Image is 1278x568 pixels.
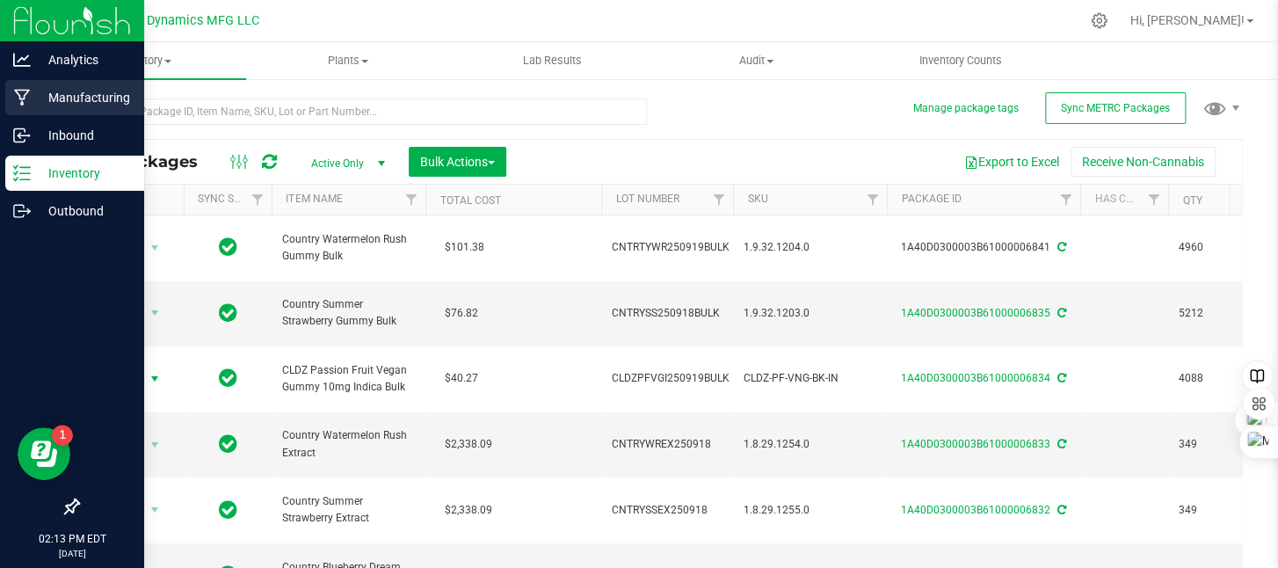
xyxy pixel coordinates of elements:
span: select [144,367,166,391]
span: CNTRYSSEX250918 [612,502,723,519]
div: Manage settings [1088,12,1110,29]
span: Sync from Compliance System [1055,241,1066,253]
button: Export to Excel [953,147,1071,177]
a: Package ID [901,193,961,205]
span: In Sync [219,432,237,456]
span: Sync METRC Packages [1061,102,1170,114]
a: Sync Status [198,193,265,205]
span: Sync from Compliance System [1055,307,1066,319]
span: select [144,498,166,522]
span: $2,338.09 [436,432,501,457]
span: select [144,433,166,457]
p: Inbound [31,125,136,146]
span: Country Summer Strawberry Gummy Bulk [282,296,415,330]
th: Has COA [1080,185,1168,215]
a: Lot Number [615,193,679,205]
a: SKU [747,193,767,205]
button: Bulk Actions [409,147,506,177]
span: 4960 [1179,239,1245,256]
a: Filter [1139,185,1168,215]
inline-svg: Manufacturing [13,89,31,106]
span: Audit [656,53,858,69]
span: Plants [247,53,449,69]
p: Manufacturing [31,87,136,108]
span: Country Watermelon Rush Gummy Bulk [282,231,415,265]
a: Filter [243,185,272,215]
span: Country Watermelon Rush Extract [282,427,415,461]
span: Sync from Compliance System [1055,504,1066,516]
span: $76.82 [436,301,487,326]
inline-svg: Analytics [13,51,31,69]
span: CLDZ-PF-VNG-BK-IN [744,370,876,387]
div: 1A40D0300003B61000006841 [884,239,1083,256]
span: Lab Results [499,53,606,69]
inline-svg: Outbound [13,202,31,220]
span: In Sync [219,301,237,325]
span: select [144,301,166,325]
a: Audit [655,42,859,79]
p: Analytics [31,49,136,70]
span: Country Summer Strawberry Extract [282,493,415,527]
span: $101.38 [436,235,493,260]
span: 4088 [1179,370,1245,387]
span: Hi, [PERSON_NAME]! [1130,13,1245,27]
span: 1.8.29.1254.0 [744,436,876,453]
span: Bulk Actions [420,155,495,169]
a: 1A40D0300003B61000006832 [901,504,1050,516]
span: 1.9.32.1203.0 [744,305,876,322]
a: Total Cost [439,194,500,207]
p: Inventory [31,163,136,184]
a: 1A40D0300003B61000006834 [901,372,1050,384]
span: In Sync [219,235,237,259]
inline-svg: Inbound [13,127,31,144]
a: Filter [1051,185,1080,215]
p: [DATE] [8,547,136,560]
span: 1.9.32.1204.0 [744,239,876,256]
span: Inventory Counts [896,53,1026,69]
span: CNTRYWREX250918 [612,436,723,453]
iframe: Resource center unread badge [52,425,73,446]
span: $40.27 [436,366,487,391]
span: In Sync [219,366,237,390]
a: Item Name [286,193,342,205]
span: In Sync [219,498,237,522]
button: Sync METRC Packages [1045,92,1186,124]
iframe: Resource center [18,427,70,480]
span: 349 [1179,502,1245,519]
a: Filter [396,185,425,215]
span: 5212 [1179,305,1245,322]
span: All Packages [91,152,215,171]
a: 1A40D0300003B61000006835 [901,307,1050,319]
span: CNTRTYWR250919BULK [612,239,730,256]
a: Lab Results [450,42,654,79]
span: select [144,236,166,260]
a: Inventory [42,42,246,79]
a: Inventory Counts [859,42,1063,79]
a: Filter [858,185,887,215]
a: Plants [246,42,450,79]
span: Sync from Compliance System [1055,438,1066,450]
span: $2,338.09 [436,498,501,523]
button: Manage package tags [913,101,1019,116]
span: CNTRYSS250918BULK [612,305,723,322]
span: Inventory [42,53,246,69]
a: Filter [704,185,733,215]
button: Receive Non-Cannabis [1071,147,1216,177]
span: Modern Dynamics MFG LLC [99,13,259,28]
input: Search Package ID, Item Name, SKU, Lot or Part Number... [77,98,647,125]
span: Sync from Compliance System [1055,372,1066,384]
p: 02:13 PM EDT [8,531,136,547]
span: CLDZ Passion Fruit Vegan Gummy 10mg Indica Bulk [282,362,415,396]
span: 349 [1179,436,1245,453]
a: Qty [1182,194,1202,207]
inline-svg: Inventory [13,164,31,182]
p: Outbound [31,200,136,222]
a: 1A40D0300003B61000006833 [901,438,1050,450]
span: 1.8.29.1255.0 [744,502,876,519]
span: CLDZPFVGI250919BULK [612,370,730,387]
